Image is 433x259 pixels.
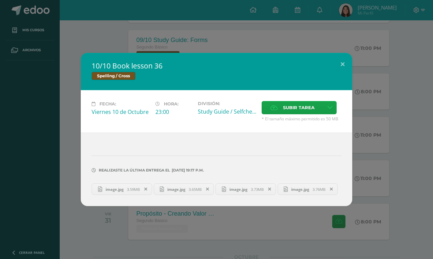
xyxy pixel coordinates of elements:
[154,183,214,195] a: image.jpg 3.65MB
[333,53,352,76] button: Close (Esc)
[226,187,251,192] span: image.jpg
[92,183,152,195] a: image.jpg 3.59MB
[92,61,341,71] h2: 10/10 Book lesson 36
[164,187,189,192] span: image.jpg
[92,108,150,116] div: Viernes 10 de Octubre
[278,183,338,195] a: image.jpg 3.76MB
[92,72,135,80] span: Spelling / Cross
[326,185,337,193] span: Remover entrega
[189,187,202,192] span: 3.65MB
[313,187,325,192] span: 3.76MB
[99,101,116,106] span: Fecha:
[127,187,140,192] span: 3.59MB
[202,185,213,193] span: Remover entrega
[198,101,256,106] label: División:
[164,101,178,106] span: Hora:
[140,185,152,193] span: Remover entrega
[264,185,276,193] span: Remover entrega
[288,187,313,192] span: image.jpg
[215,183,276,195] a: image.jpg 3.73MB
[283,101,315,114] span: Subir tarea
[198,108,256,115] div: Study Guide / Selfcheck
[170,170,204,171] span: [DATE] 19:17 p.m.
[99,168,170,173] span: Realizaste la última entrega el
[262,116,341,122] span: * El tamaño máximo permitido es 50 MB
[251,187,264,192] span: 3.73MB
[102,187,127,192] span: image.jpg
[155,108,192,116] div: 23:00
